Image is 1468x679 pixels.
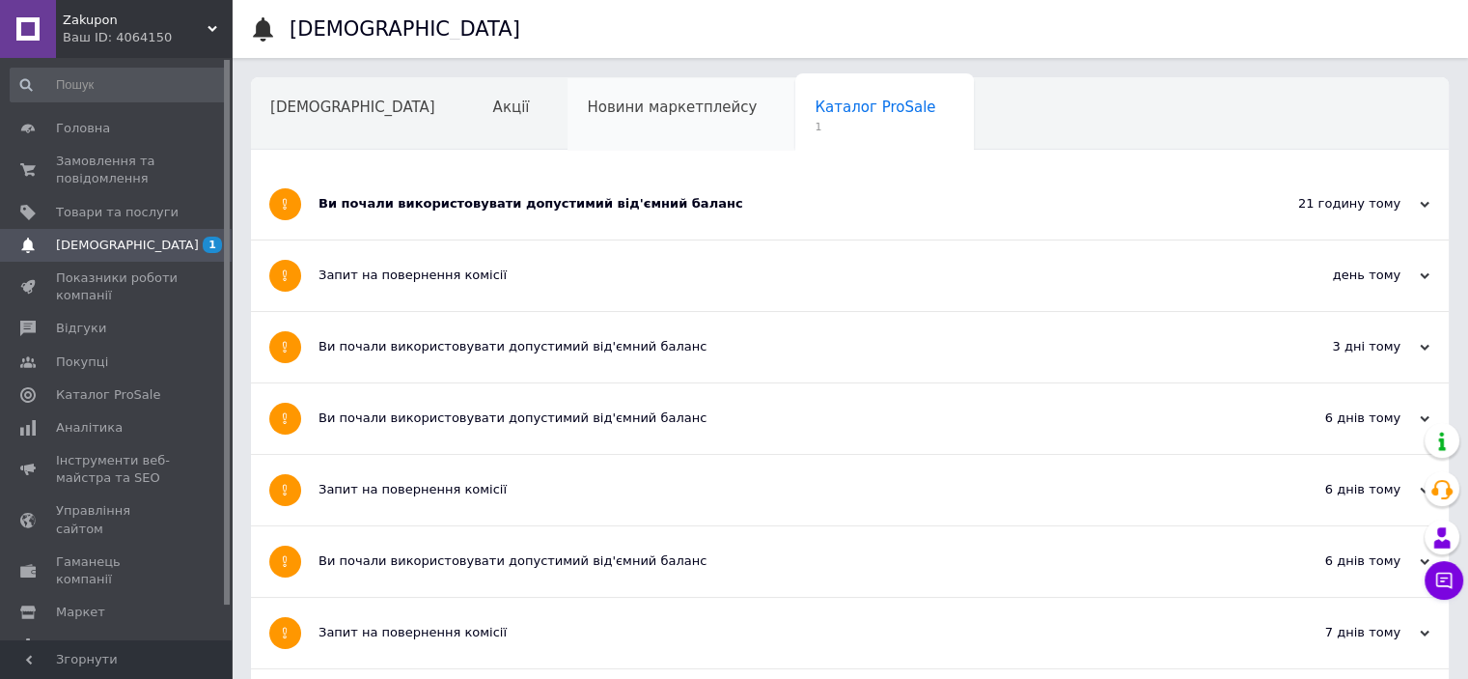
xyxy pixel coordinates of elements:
span: Гаманець компанії [56,553,179,588]
span: Акції [493,99,530,116]
div: Ваш ID: 4064150 [63,29,232,46]
div: 3 дні тому [1236,338,1429,355]
span: Маркет [56,604,105,621]
div: Ви почали використовувати допустимий від'ємний баланс [319,552,1236,570]
span: Управління сайтом [56,502,179,537]
div: 6 днів тому [1236,410,1429,427]
div: Запит на повернення комісії [319,481,1236,498]
div: 6 днів тому [1236,481,1429,498]
div: Ви почали використовувати допустимий від'ємний баланс [319,195,1236,212]
span: [DEMOGRAPHIC_DATA] [56,237,199,254]
h1: [DEMOGRAPHIC_DATA] [290,17,520,41]
div: Запит на повернення комісії [319,267,1236,284]
span: Інструменти веб-майстра та SEO [56,452,179,487]
input: Пошук [10,68,228,102]
button: Чат з покупцем [1425,561,1463,600]
span: Новини маркетплейсу [587,99,757,116]
span: [DEMOGRAPHIC_DATA] [270,99,435,116]
div: 21 годину тому [1236,195,1429,212]
span: Аналітика [56,419,123,437]
span: Відгуки [56,320,106,337]
span: Покупці [56,354,108,371]
div: Ви почали використовувати допустимий від'ємний баланс [319,410,1236,427]
div: 6 днів тому [1236,552,1429,570]
span: Показники роботи компанії [56,269,179,304]
span: Замовлення та повідомлення [56,153,179,187]
span: Налаштування [56,637,154,654]
div: день тому [1236,267,1429,284]
div: 7 днів тому [1236,624,1429,641]
span: 1 [203,237,222,253]
div: Ви почали використовувати допустимий від'ємний баланс [319,338,1236,355]
span: Каталог ProSale [56,386,160,404]
div: Запит на повернення комісії [319,624,1236,641]
span: Головна [56,120,110,137]
span: Товари та послуги [56,204,179,221]
span: 1 [815,120,935,134]
span: Zakupon [63,12,208,29]
span: Каталог ProSale [815,99,935,116]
